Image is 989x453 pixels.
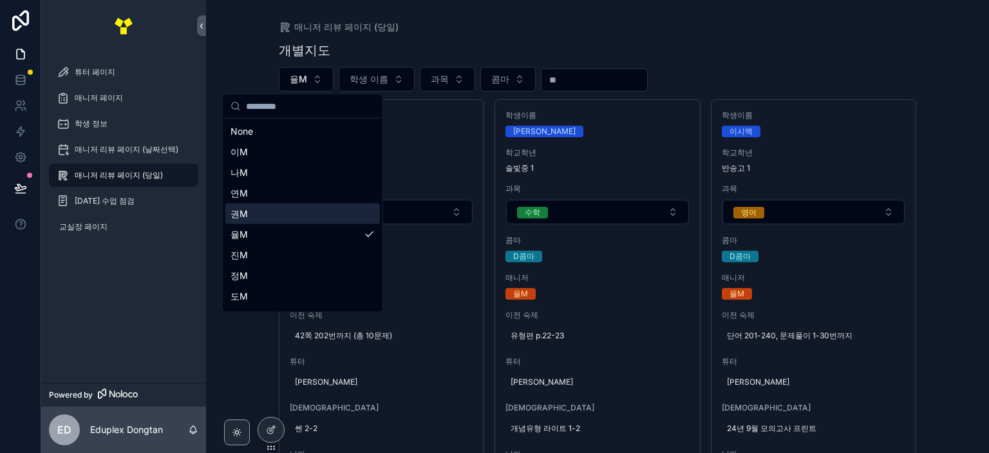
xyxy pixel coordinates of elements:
div: D콤마 [730,251,751,262]
span: 24년 9월 모의고사 프린트 [727,423,901,434]
span: 단어 201-240, 문제풀이 1-30번까지 [727,331,901,341]
span: 이전 숙제 [290,310,474,320]
span: 튜터 [505,356,690,367]
span: 이전 숙제 [505,310,690,320]
div: 연M [225,183,380,204]
div: 도M [225,286,380,307]
span: 반송고 1 [722,163,906,173]
div: 권M [225,204,380,224]
a: 매니저 페이지 [49,86,198,110]
span: 학교학년 [505,148,690,158]
a: 매니저 리뷰 페이지 (당일) [279,21,399,34]
span: 학생이름 [722,110,906,120]
a: 교실장 페이지 [49,215,198,238]
span: 콤마 [505,235,690,246]
span: [DEMOGRAPHIC_DATA] [290,403,474,413]
button: Select Button [279,67,334,92]
div: 율M [513,288,528,300]
span: [PERSON_NAME] [727,377,901,387]
a: [DATE] 수업 점검 [49,189,198,213]
span: 율M [290,73,307,86]
div: scrollable content [41,52,206,255]
div: 영어 [741,207,757,218]
div: 이시맥 [730,126,753,137]
span: 교실장 페이지 [59,222,108,232]
span: 매니저 리뷰 페이지 (당일) [294,21,399,34]
span: Powered by [49,390,93,400]
a: Powered by [41,383,206,407]
div: 수학 [525,207,540,218]
span: 과목 [431,73,449,86]
span: 쎈 2-2 [295,423,469,434]
span: [DEMOGRAPHIC_DATA] [722,403,906,413]
div: D콤마 [513,251,534,262]
span: 매니저 리뷰 페이지 (당일) [75,170,163,180]
span: 이전 숙제 [722,310,906,320]
div: Suggestions [223,119,382,312]
button: Select Button [420,67,475,92]
a: 매니저 리뷰 페이지 (날짜선택) [49,138,198,161]
div: 수M [225,307,380,327]
a: 튜터 페이지 [49,61,198,84]
div: 이M [225,142,380,162]
span: 과목 [722,184,906,194]
span: 솔빛중 1 [505,163,690,173]
span: 42쪽 202번까지 (총 10문제) [295,331,469,341]
span: 학생 정보 [75,119,108,129]
div: 나M [225,162,380,183]
div: 정M [225,265,380,286]
button: Select Button [722,200,905,224]
span: 튜터 [722,356,906,367]
span: 학교학년 [722,148,906,158]
p: Eduplex Dongtan [90,423,163,436]
span: 매니저 페이지 [75,93,123,103]
span: 콤마 [491,73,509,86]
div: [PERSON_NAME] [513,126,576,137]
span: [DEMOGRAPHIC_DATA] [505,403,690,413]
span: 개념유형 라이트 1-2 [511,423,684,434]
a: 매니저 리뷰 페이지 (당일) [49,164,198,187]
div: None [225,121,380,142]
span: [PERSON_NAME] [511,377,684,387]
span: 매니저 [505,273,690,283]
h1: 개별지도 [279,41,330,59]
span: 콤마 [722,235,906,246]
div: 진M [225,245,380,265]
span: 튜터 [290,356,474,367]
img: App logo [113,15,134,36]
div: 율M [225,224,380,245]
span: 학생이름 [505,110,690,120]
span: [PERSON_NAME] [295,377,469,387]
span: 유형편 p.22-23 [511,331,684,341]
span: 학생 이름 [350,73,388,86]
button: Select Button [480,67,536,92]
span: 매니저 [722,273,906,283]
button: Select Button [339,67,415,92]
span: 과목 [505,184,690,194]
span: ED [57,422,71,438]
span: 매니저 리뷰 페이지 (날짜선택) [75,144,178,155]
span: 튜터 페이지 [75,67,115,77]
div: 율M [730,288,744,300]
a: 학생 정보 [49,112,198,135]
span: [DATE] 수업 점검 [75,196,135,206]
button: Select Button [506,200,689,224]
